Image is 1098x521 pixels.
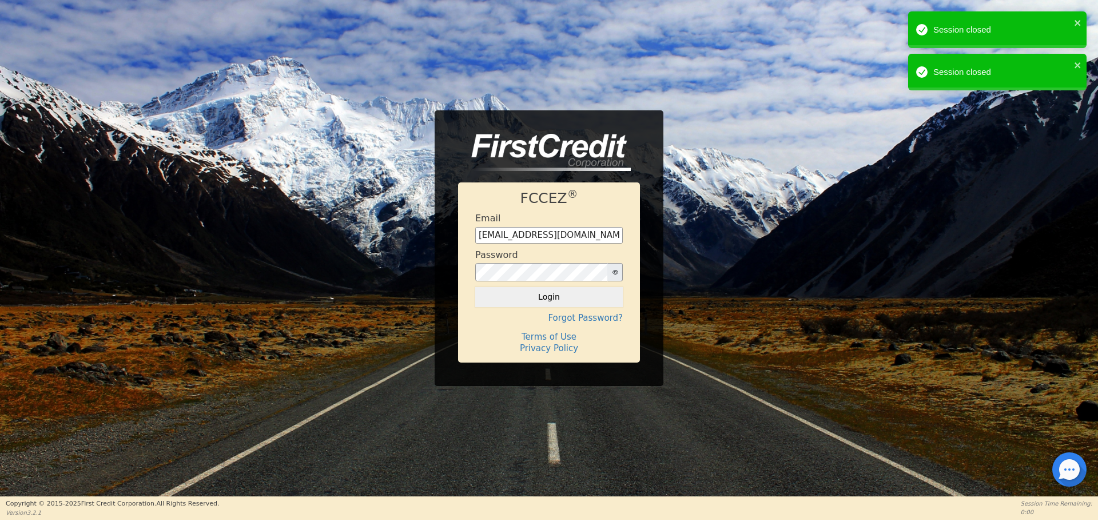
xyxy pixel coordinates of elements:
h4: Forgot Password? [475,313,623,323]
span: All Rights Reserved. [156,500,219,507]
input: Enter email [475,227,623,244]
sup: ® [567,188,578,200]
h4: Password [475,249,518,260]
p: Version 3.2.1 [6,508,219,517]
h4: Privacy Policy [475,343,623,353]
div: Session closed [933,66,1071,79]
input: password [475,263,608,281]
div: Session closed [933,23,1071,37]
button: Login [475,287,623,307]
button: close [1074,16,1082,29]
h1: FCCEZ [475,190,623,207]
p: Copyright © 2015- 2025 First Credit Corporation. [6,499,219,509]
button: close [1074,58,1082,71]
h4: Terms of Use [475,332,623,342]
p: 0:00 [1021,508,1092,516]
img: logo-CMu_cnol.png [458,134,631,172]
h4: Email [475,213,500,224]
p: Session Time Remaining: [1021,499,1092,508]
